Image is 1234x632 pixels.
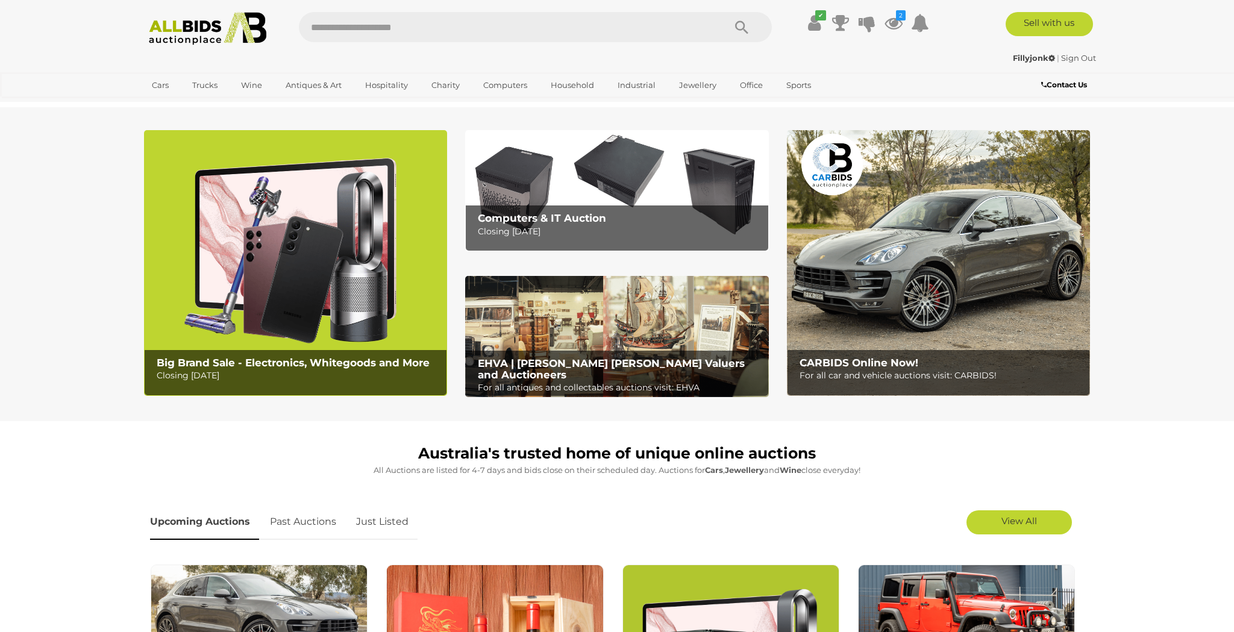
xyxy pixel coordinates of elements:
[778,75,819,95] a: Sports
[1041,80,1087,89] b: Contact Us
[478,224,762,239] p: Closing [DATE]
[157,368,440,383] p: Closing [DATE]
[144,130,447,396] a: Big Brand Sale - Electronics, Whitegoods and More Big Brand Sale - Electronics, Whitegoods and Mo...
[465,276,768,398] a: EHVA | Evans Hastings Valuers and Auctioneers EHVA | [PERSON_NAME] [PERSON_NAME] Valuers and Auct...
[144,130,447,396] img: Big Brand Sale - Electronics, Whitegoods and More
[712,12,772,42] button: Search
[184,75,225,95] a: Trucks
[1001,515,1037,527] span: View All
[465,276,768,398] img: EHVA | Evans Hastings Valuers and Auctioneers
[150,463,1084,477] p: All Auctions are listed for 4-7 days and bids close on their scheduled day. Auctions for , and cl...
[1006,12,1093,36] a: Sell with us
[787,130,1090,396] img: CARBIDS Online Now!
[800,368,1083,383] p: For all car and vehicle auctions visit: CARBIDS!
[475,75,535,95] a: Computers
[805,12,823,34] a: ✔
[1061,53,1096,63] a: Sign Out
[610,75,663,95] a: Industrial
[1013,53,1057,63] a: Fillyjonk
[966,510,1072,534] a: View All
[671,75,724,95] a: Jewellery
[424,75,468,95] a: Charity
[725,465,764,475] strong: Jewellery
[150,504,259,540] a: Upcoming Auctions
[157,357,430,369] b: Big Brand Sale - Electronics, Whitegoods and More
[144,75,177,95] a: Cars
[1013,53,1055,63] strong: Fillyjonk
[150,445,1084,462] h1: Australia's trusted home of unique online auctions
[261,504,345,540] a: Past Auctions
[478,212,606,224] b: Computers & IT Auction
[278,75,349,95] a: Antiques & Art
[815,10,826,20] i: ✔
[347,504,418,540] a: Just Listed
[787,130,1090,396] a: CARBIDS Online Now! CARBIDS Online Now! For all car and vehicle auctions visit: CARBIDS!
[142,12,273,45] img: Allbids.com.au
[233,75,270,95] a: Wine
[465,130,768,251] img: Computers & IT Auction
[465,130,768,251] a: Computers & IT Auction Computers & IT Auction Closing [DATE]
[478,357,745,381] b: EHVA | [PERSON_NAME] [PERSON_NAME] Valuers and Auctioneers
[1057,53,1059,63] span: |
[705,465,723,475] strong: Cars
[543,75,602,95] a: Household
[896,10,906,20] i: 2
[800,357,918,369] b: CARBIDS Online Now!
[478,380,762,395] p: For all antiques and collectables auctions visit: EHVA
[357,75,416,95] a: Hospitality
[1041,78,1090,92] a: Contact Us
[780,465,801,475] strong: Wine
[144,95,245,115] a: [GEOGRAPHIC_DATA]
[732,75,771,95] a: Office
[885,12,903,34] a: 2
